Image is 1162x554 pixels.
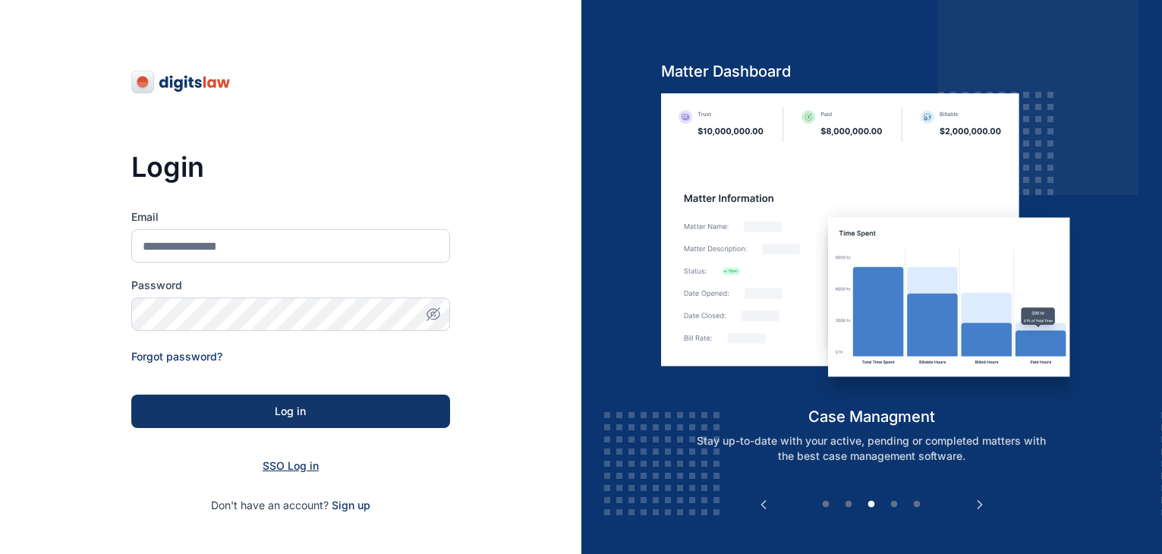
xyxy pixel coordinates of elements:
p: Stay up-to-date with your active, pending or completed matters with the best case management soft... [677,433,1066,464]
button: 3 [864,497,879,512]
button: 1 [818,497,833,512]
img: case-management [661,93,1082,406]
a: Forgot password? [131,350,222,363]
button: 4 [886,497,902,512]
a: SSO Log in [263,459,319,472]
div: Log in [156,404,426,419]
button: 5 [909,497,924,512]
label: Email [131,209,450,225]
button: 2 [841,497,856,512]
button: Log in [131,395,450,428]
h5: Matter Dashboard [661,61,1082,82]
h3: Login [131,152,450,182]
a: Sign up [332,499,370,512]
h5: case managment [661,406,1082,427]
button: Previous [756,497,771,512]
img: digitslaw-logo [131,70,231,94]
label: Password [131,278,450,293]
span: Sign up [332,498,370,513]
button: Next [972,497,987,512]
p: Don't have an account? [131,498,450,513]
